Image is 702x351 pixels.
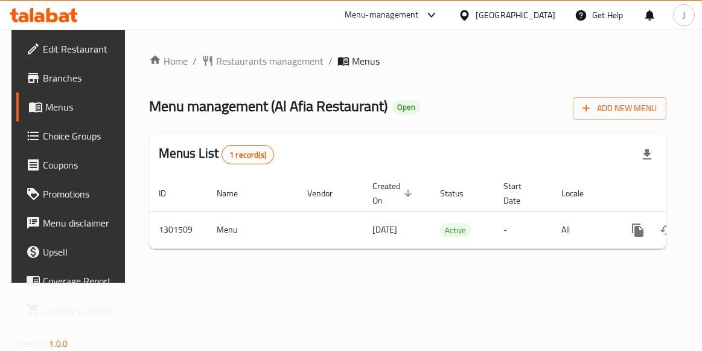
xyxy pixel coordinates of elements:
td: - [494,211,552,248]
a: Grocery Checklist [16,295,129,324]
nav: breadcrumb [149,54,666,68]
a: Upsell [16,237,129,266]
span: Locale [561,186,599,201]
a: Menus [16,92,129,121]
span: Menu disclaimer [43,216,119,230]
a: Promotions [16,179,129,208]
span: Choice Groups [43,129,119,143]
div: Open [392,100,420,115]
a: Coverage Report [16,266,129,295]
a: Restaurants management [202,54,324,68]
span: Coverage Report [43,274,119,288]
a: Choice Groups [16,121,129,150]
span: Menu management ( Al Afia Restaurant ) [149,92,388,120]
li: / [193,54,197,68]
span: Vendor [307,186,348,201]
a: Menu disclaimer [16,208,129,237]
li: / [328,54,333,68]
td: All [552,211,614,248]
span: ID [159,186,182,201]
span: Start Date [503,179,537,208]
button: Add New Menu [573,97,666,120]
a: Edit Restaurant [16,34,129,63]
div: [GEOGRAPHIC_DATA] [476,8,555,22]
span: Promotions [43,187,119,201]
button: more [624,216,653,245]
button: Change Status [653,216,681,245]
span: J [683,8,685,22]
div: Menu-management [345,8,419,22]
span: [DATE] [372,222,397,237]
span: Active [440,224,471,237]
span: Created On [372,179,416,208]
a: Coupons [16,150,129,179]
span: Open [392,102,420,112]
a: Home [149,54,188,68]
a: Branches [16,63,129,92]
td: Menu [207,211,298,248]
span: Menus [352,54,380,68]
span: Edit Restaurant [43,42,119,56]
span: Name [217,186,254,201]
span: Grocery Checklist [43,303,119,317]
span: Upsell [43,245,119,259]
span: Restaurants management [216,54,324,68]
span: Menus [45,100,119,114]
div: Export file [633,140,662,169]
h2: Menus List [159,144,274,164]
td: 1301509 [149,211,207,248]
span: Add New Menu [582,101,657,116]
span: Status [440,186,479,201]
span: 1 record(s) [222,149,273,161]
span: Coupons [43,158,119,172]
span: Branches [43,71,119,85]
